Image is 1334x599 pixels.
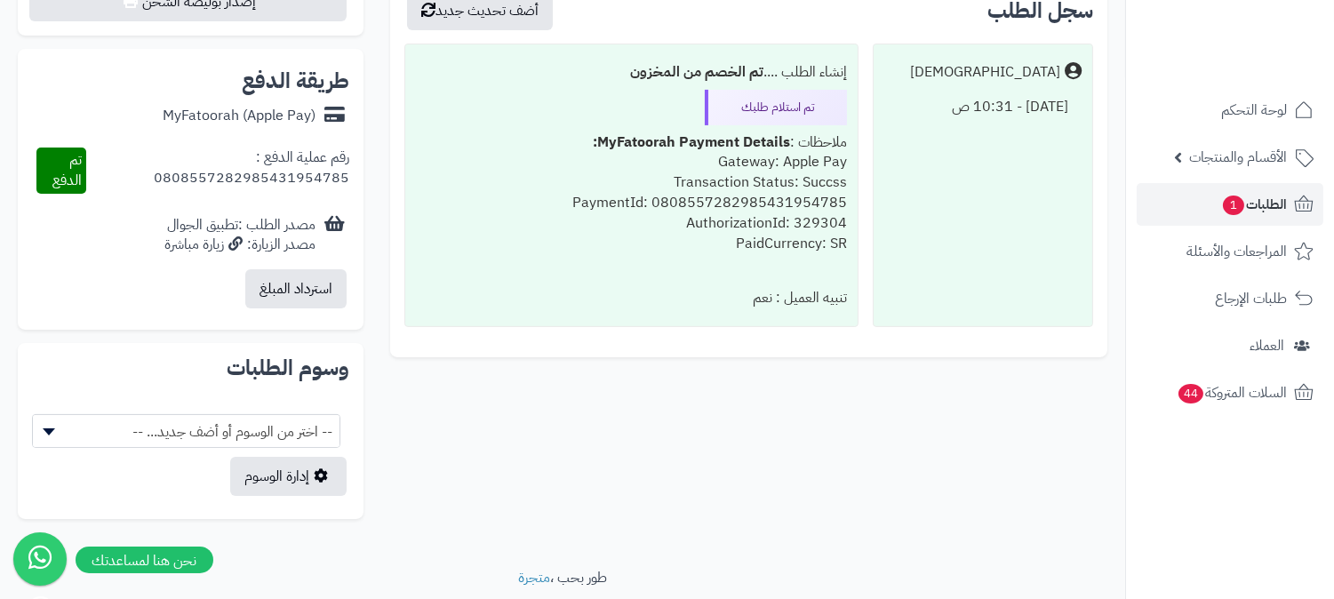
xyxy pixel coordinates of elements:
a: لوحة التحكم [1137,89,1323,132]
div: تنبيه العميل : نعم [416,281,848,315]
div: إنشاء الطلب .... [416,55,848,90]
div: [DATE] - 10:31 ص [884,90,1082,124]
a: المراجعات والأسئلة [1137,230,1323,273]
div: ملاحظات : Gateway: Apple Pay Transaction Status: Succss PaymentId: 0808557282985431954785 Authori... [416,125,848,282]
span: -- اختر من الوسوم أو أضف جديد... -- [33,415,339,449]
b: تم الخصم من المخزون [630,61,763,83]
a: متجرة [518,567,550,588]
a: العملاء [1137,324,1323,367]
span: المراجعات والأسئلة [1186,239,1287,264]
span: 44 [1178,384,1203,403]
span: العملاء [1250,333,1284,358]
a: إدارة الوسوم [230,457,347,496]
b: MyFatoorah Payment Details: [593,132,790,153]
h2: وسوم الطلبات [32,357,349,379]
span: الأقسام والمنتجات [1189,145,1287,170]
a: السلات المتروكة44 [1137,371,1323,414]
span: طلبات الإرجاع [1215,286,1287,311]
div: تم استلام طلبك [705,90,847,125]
div: MyFatoorah (Apple Pay) [163,106,316,126]
button: استرداد المبلغ [245,269,347,308]
a: الطلبات1 [1137,183,1323,226]
span: الطلبات [1221,192,1287,217]
div: مصدر الزيارة: زيارة مباشرة [164,235,316,255]
div: رقم عملية الدفع : 0808557282985431954785 [86,148,349,194]
div: مصدر الطلب :تطبيق الجوال [164,215,316,256]
a: طلبات الإرجاع [1137,277,1323,320]
div: [DEMOGRAPHIC_DATA] [910,62,1060,83]
span: -- اختر من الوسوم أو أضف جديد... -- [32,414,340,448]
span: 1 [1223,196,1244,215]
span: لوحة التحكم [1221,98,1287,123]
span: تم الدفع [52,149,82,191]
h2: طريقة الدفع [242,70,349,92]
span: السلات المتروكة [1177,380,1287,405]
